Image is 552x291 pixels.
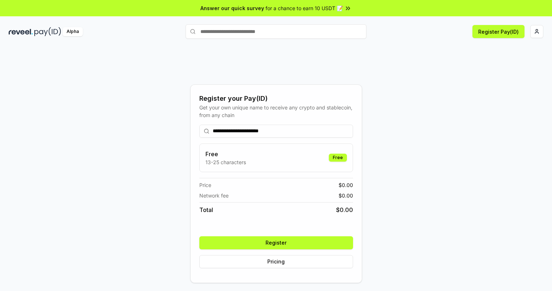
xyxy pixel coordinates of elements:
[199,205,213,214] span: Total
[63,27,83,36] div: Alpha
[199,255,353,268] button: Pricing
[199,236,353,249] button: Register
[199,104,353,119] div: Get your own unique name to receive any crypto and stablecoin, from any chain
[199,192,229,199] span: Network fee
[266,4,343,12] span: for a chance to earn 10 USDT 📝
[339,192,353,199] span: $ 0.00
[205,158,246,166] p: 13-25 characters
[34,27,61,36] img: pay_id
[205,150,246,158] h3: Free
[339,181,353,189] span: $ 0.00
[199,93,353,104] div: Register your Pay(ID)
[472,25,525,38] button: Register Pay(ID)
[199,181,211,189] span: Price
[336,205,353,214] span: $ 0.00
[9,27,33,36] img: reveel_dark
[329,154,347,162] div: Free
[200,4,264,12] span: Answer our quick survey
